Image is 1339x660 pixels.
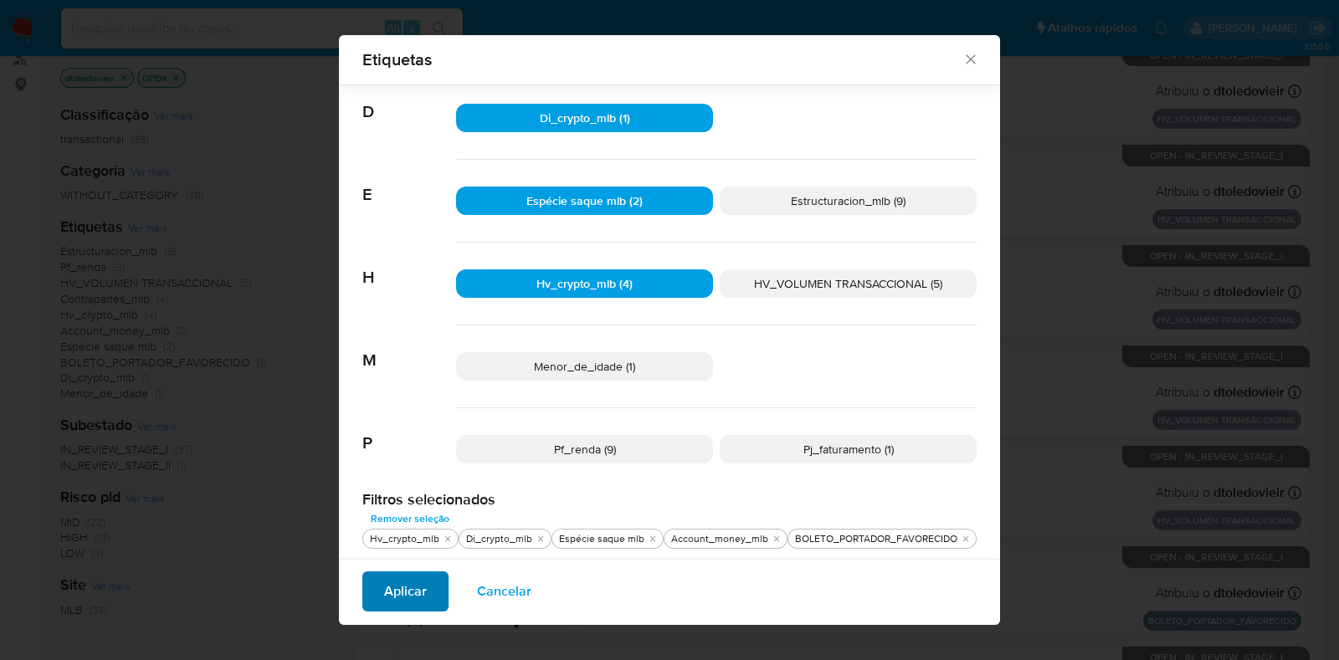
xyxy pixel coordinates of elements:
span: Estructuracion_mlb (9) [791,192,905,209]
div: Espécie saque mlb [556,532,648,546]
div: HV_VOLUMEN TRANSACCIONAL (5) [720,269,977,298]
button: Remover seleção [362,509,458,529]
span: D [362,77,456,122]
span: E [362,160,456,205]
span: H [362,243,456,288]
div: Estructuracion_mlb (9) [720,187,977,215]
span: Aplicar [384,573,427,610]
span: M [362,325,456,371]
button: tirar Account_money_mlb [770,532,783,545]
div: Hv_crypto_mlb (4) [456,269,713,298]
span: HV_VOLUMEN TRANSACCIONAL (5) [754,275,942,292]
div: Menor_de_idade (1) [456,352,713,381]
button: tirar BOLETO_PORTADOR_FAVORECIDO [959,532,972,545]
div: BOLETO_PORTADOR_FAVORECIDO [792,532,961,546]
div: Account_money_mlb [668,532,772,546]
div: Hv_crypto_mlb [367,532,443,546]
div: Espécie saque mlb (2) [456,187,713,215]
h2: Filtros selecionados [362,490,977,509]
div: Di_crypto_mlb (1) [456,104,713,132]
span: Cancelar [477,573,531,610]
div: Di_crypto_mlb [463,532,536,546]
button: Fechar [962,51,977,66]
button: Aplicar [362,571,449,611]
button: tirar Di_crypto_mlb [534,532,547,545]
span: Etiquetas [362,51,962,68]
span: Di_crypto_mlb (1) [540,110,630,126]
span: Remover seleção [371,510,449,527]
button: tirar Hv_crypto_mlb [441,532,454,545]
span: P [362,408,456,453]
span: Pf_renda (9) [554,441,616,458]
button: tirar Espécie saque mlb [646,532,659,545]
span: Espécie saque mlb (2) [526,192,643,209]
span: Pj_faturamento (1) [803,441,894,458]
button: Cancelar [455,571,553,611]
span: Hv_crypto_mlb (4) [536,275,633,292]
span: Menor_de_idade (1) [534,358,635,375]
div: Pj_faturamento (1) [720,435,977,463]
div: Pf_renda (9) [456,435,713,463]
